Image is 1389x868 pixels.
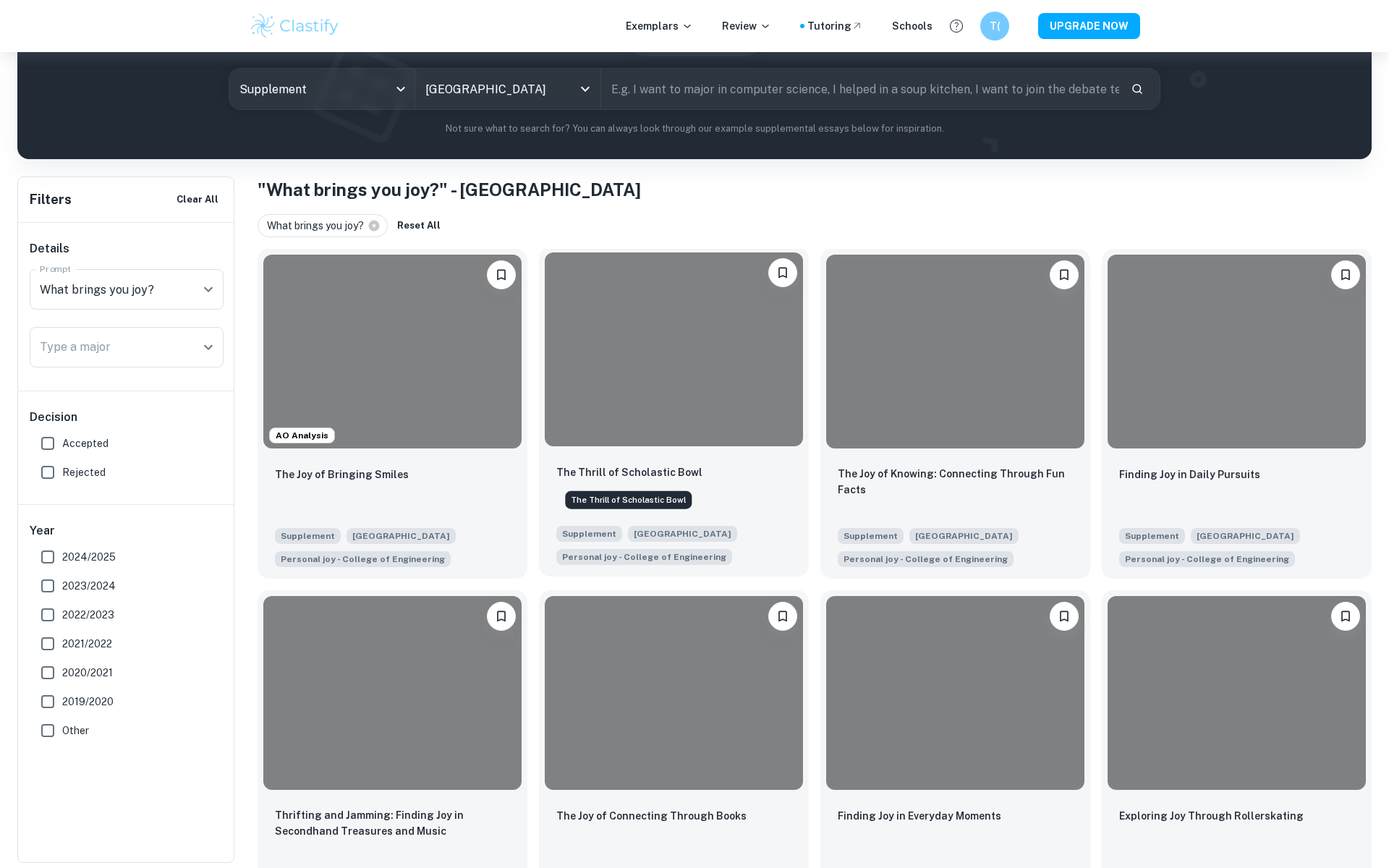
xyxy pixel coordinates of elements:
label: Prompt [40,263,72,275]
button: Bookmark [768,258,797,287]
span: What brings you joy? [275,550,451,567]
button: Bookmark [1331,260,1360,289]
button: Help and Feedback [944,14,969,38]
button: T( [980,12,1009,41]
a: Schools [892,18,933,34]
a: BookmarkThe Joy of Knowing: Connecting Through Fun FactsSupplement[GEOGRAPHIC_DATA]What brings yo... [820,249,1090,579]
span: Personal joy - College of Engineering [844,553,1008,566]
span: What brings you joy? [1119,550,1295,567]
h6: Filters [30,190,72,210]
span: 2019/2020 [62,694,114,710]
p: Thrifting and Jamming: Finding Joy in Secondhand Treasures and Music [275,807,510,839]
span: What brings you joy? [267,218,370,234]
span: Personal joy - College of Engineering [281,553,445,566]
p: The Thrill of Scholastic Bowl [556,464,702,480]
button: Bookmark [487,260,516,289]
div: The Thrill of Scholastic Bowl [565,491,692,509]
button: Reset All [394,215,444,237]
button: Bookmark [487,602,516,631]
span: Accepted [62,435,109,451]
span: Supplement [1119,528,1185,544]
button: Bookmark [1050,602,1079,631]
button: Open [198,337,218,357]
a: BookmarkFinding Joy in Daily PursuitsSupplement[GEOGRAPHIC_DATA]What brings you joy? [1102,249,1372,579]
span: Supplement [838,528,904,544]
span: What brings you joy? [838,550,1014,567]
span: Rejected [62,464,106,480]
p: Exemplars [626,18,693,34]
p: Exploring Joy Through Rollerskating [1119,808,1304,824]
span: [GEOGRAPHIC_DATA] [1191,528,1300,544]
span: 2024/2025 [62,549,116,565]
span: 2022/2023 [62,607,114,623]
button: Bookmark [1050,260,1079,289]
span: Other [62,723,89,739]
h6: Decision [30,409,224,426]
p: Finding Joy in Everyday Moments [838,808,1001,824]
span: 2020/2021 [62,665,113,681]
button: Bookmark [1331,602,1360,631]
div: What brings you joy? [258,214,388,237]
button: Bookmark [768,602,797,631]
p: Review [722,18,771,34]
h6: Details [30,240,224,258]
h6: Year [30,522,224,540]
button: Search [1125,77,1150,101]
div: Supplement [229,69,415,109]
input: E.g. I want to major in computer science, I helped in a soup kitchen, I want to join the debate t... [601,69,1119,109]
span: [GEOGRAPHIC_DATA] [347,528,456,544]
span: 2023/2024 [62,578,116,594]
span: What brings you joy? [556,548,732,565]
p: The Joy of Knowing: Connecting Through Fun Facts [838,466,1073,498]
button: Open [575,79,595,99]
span: [GEOGRAPHIC_DATA] [628,526,737,542]
p: The Joy of Connecting Through Books [556,808,747,824]
button: Clear All [173,189,222,210]
span: 2021/2022 [62,636,112,652]
button: Open [198,279,218,299]
a: AO AnalysisBookmarkThe Joy of Bringing SmilesSupplement[GEOGRAPHIC_DATA]What brings you joy? [258,249,527,579]
img: Clastify logo [249,12,341,41]
p: Finding Joy in Daily Pursuits [1119,467,1260,482]
span: Personal joy - College of Engineering [562,550,726,563]
h6: T( [987,18,1003,34]
a: Tutoring [807,18,863,34]
a: BookmarkThe Thrill of Scholastic BowlSupplement[GEOGRAPHIC_DATA]What brings you joy? [539,249,809,579]
span: [GEOGRAPHIC_DATA] [909,528,1019,544]
span: Personal joy - College of Engineering [1125,553,1289,566]
span: Supplement [556,526,622,542]
span: AO Analysis [270,429,334,442]
button: UPGRADE NOW [1038,13,1140,39]
h1: "What brings you joy?" - [GEOGRAPHIC_DATA] [258,176,1372,203]
p: Not sure what to search for? You can always look through our example supplemental essays below fo... [29,122,1360,136]
p: The Joy of Bringing Smiles [275,467,409,482]
span: Supplement [275,528,341,544]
